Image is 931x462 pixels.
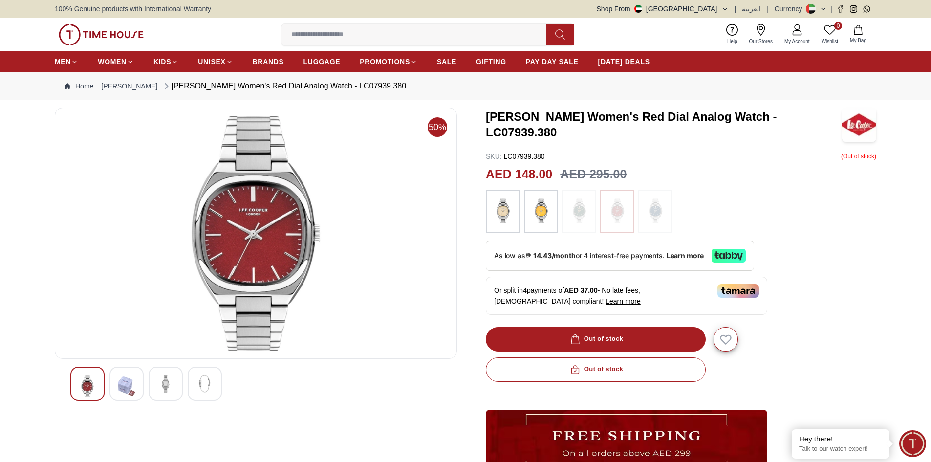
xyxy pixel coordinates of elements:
span: | [735,4,736,14]
span: WOMEN [98,57,127,66]
p: ( Out of stock ) [841,152,876,161]
span: 100% Genuine products with International Warranty [55,4,211,14]
a: UNISEX [198,53,233,70]
a: Our Stores [743,22,779,47]
a: [PERSON_NAME] [101,81,157,91]
a: PROMOTIONS [360,53,417,70]
span: UNISEX [198,57,225,66]
a: MEN [55,53,78,70]
span: LUGGAGE [303,57,341,66]
a: [DATE] DEALS [598,53,650,70]
div: Currency [775,4,806,14]
a: Help [721,22,743,47]
div: Chat Widget [899,430,926,457]
img: ... [567,195,591,228]
a: 0Wishlist [816,22,844,47]
p: LC07939.380 [486,152,545,161]
div: Or split in 4 payments of - No late fees, [DEMOGRAPHIC_DATA] compliant! [486,277,767,315]
a: PAY DAY SALE [526,53,579,70]
a: WOMEN [98,53,134,70]
span: BRANDS [253,57,284,66]
img: United Arab Emirates [634,5,642,13]
span: 50% [428,117,447,137]
a: Whatsapp [863,5,870,13]
button: Shop From[GEOGRAPHIC_DATA] [597,4,729,14]
a: Home [65,81,93,91]
div: [PERSON_NAME] Women's Red Dial Analog Watch - LC07939.380 [162,80,407,92]
img: ... [59,24,144,45]
h3: AED 295.00 [560,165,627,184]
img: ... [491,195,515,228]
a: KIDS [153,53,178,70]
span: KIDS [153,57,171,66]
a: SALE [437,53,456,70]
span: PAY DAY SALE [526,57,579,66]
span: Wishlist [818,38,842,45]
span: AED 37.00 [564,286,597,294]
a: BRANDS [253,53,284,70]
span: [DATE] DEALS [598,57,650,66]
span: 0 [834,22,842,30]
a: Facebook [837,5,844,13]
div: Hey there! [799,434,882,444]
span: My Account [780,38,814,45]
img: Tamara [717,284,759,298]
img: Lee Cooper Women's Analog Champagne Dial Watch - LC07939.310 [196,375,214,393]
img: ... [529,195,553,228]
span: Learn more [606,297,641,305]
img: Lee Cooper Women's Analog Champagne Dial Watch - LC07939.310 [118,375,135,397]
span: Help [723,38,741,45]
img: Lee Cooper Women's Analog Champagne Dial Watch - LC07939.310 [63,116,449,351]
span: SKU : [486,153,502,160]
span: My Bag [846,37,870,44]
span: Our Stores [745,38,777,45]
span: MEN [55,57,71,66]
h2: AED 148.00 [486,165,552,184]
img: ... [643,195,668,228]
span: | [767,4,769,14]
img: ... [605,195,629,228]
span: SALE [437,57,456,66]
button: My Bag [844,23,872,46]
button: العربية [742,4,761,14]
h3: [PERSON_NAME] Women's Red Dial Analog Watch - LC07939.380 [486,109,842,140]
nav: Breadcrumb [55,72,876,100]
a: Instagram [850,5,857,13]
a: GIFTING [476,53,506,70]
img: Lee Cooper Women's Analog Champagne Dial Watch - LC07939.310 [79,375,96,397]
span: GIFTING [476,57,506,66]
span: | [831,4,833,14]
a: LUGGAGE [303,53,341,70]
p: Talk to our watch expert! [799,445,882,453]
img: Lee Cooper Women's Analog Champagne Dial Watch - LC07939.310 [157,375,174,393]
img: Lee Cooper Women's Red Dial Analog Watch - LC07939.380 [842,108,876,142]
span: PROMOTIONS [360,57,410,66]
